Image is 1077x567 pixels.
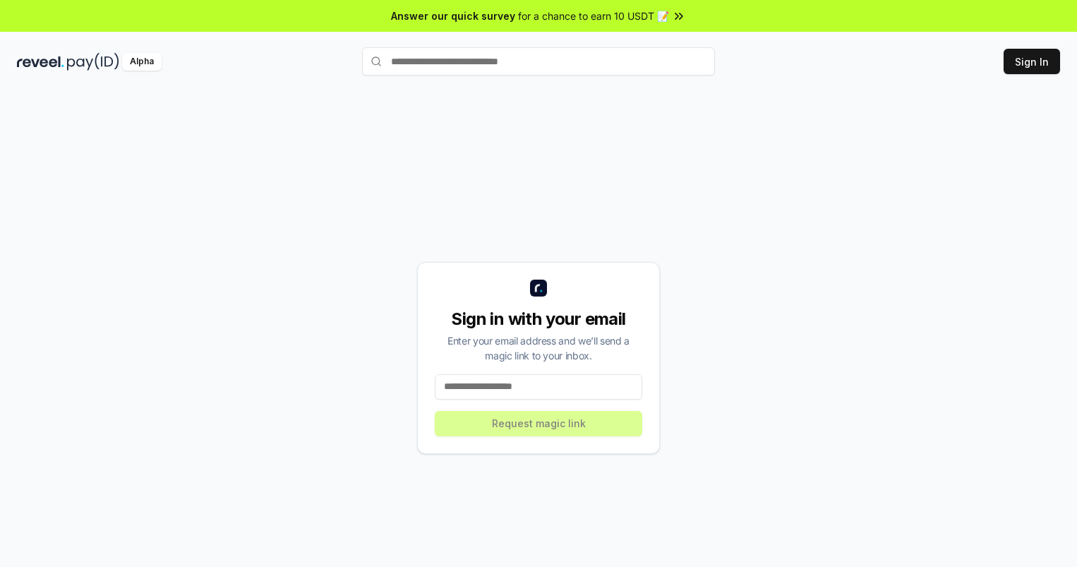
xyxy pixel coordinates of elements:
button: Sign In [1004,49,1060,74]
div: Alpha [122,53,162,71]
span: for a chance to earn 10 USDT 📝 [518,8,669,23]
img: pay_id [67,53,119,71]
img: reveel_dark [17,53,64,71]
div: Sign in with your email [435,308,642,330]
span: Answer our quick survey [391,8,515,23]
div: Enter your email address and we’ll send a magic link to your inbox. [435,333,642,363]
img: logo_small [530,280,547,297]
